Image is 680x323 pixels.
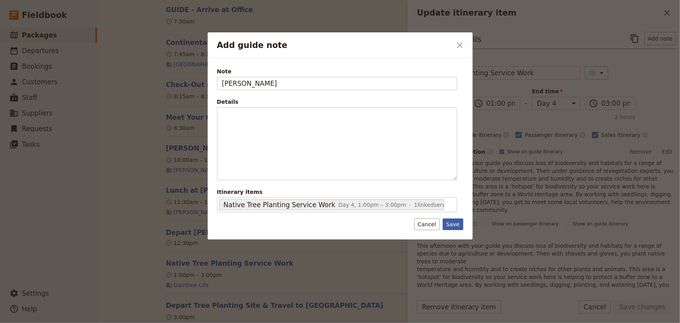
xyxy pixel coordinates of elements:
[217,39,452,51] h2: Add guide note
[409,201,453,209] span: 1 linked service
[217,98,457,106] div: Details
[453,39,466,52] button: Close dialog
[217,188,457,196] span: Itinerary items
[414,218,440,230] button: Cancel
[217,67,457,75] span: Note
[217,77,457,90] input: Note
[224,200,336,209] span: Native Tree Planting Service Work
[443,218,463,230] button: Save
[339,202,406,208] span: Day 4, 1:00pm – 3:00pm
